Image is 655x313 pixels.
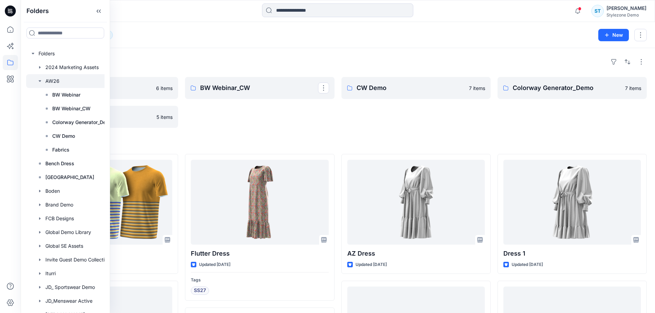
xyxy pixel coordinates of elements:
[191,277,328,284] p: Tags
[52,146,69,154] p: Fabrics
[194,287,206,295] span: SS27
[356,261,387,268] p: Updated [DATE]
[199,261,230,268] p: Updated [DATE]
[191,249,328,258] p: Flutter Dress
[52,104,90,113] p: BW Webinar_CW
[185,77,334,99] a: BW Webinar_CW
[200,83,318,93] p: BW Webinar_CW
[357,83,465,93] p: CW Demo
[191,160,328,245] a: Flutter Dress
[45,173,94,181] p: [GEOGRAPHIC_DATA]
[156,113,173,121] p: 5 items
[503,160,641,245] a: Dress 1
[469,85,485,92] p: 7 items
[341,77,491,99] a: CW Demo7 items
[29,139,647,147] h4: Styles
[607,4,646,12] div: [PERSON_NAME]
[607,12,646,18] div: Stylezone Demo
[52,132,75,140] p: CW Demo
[513,83,621,93] p: Colorway Generator_Demo
[52,118,113,126] p: Colorway Generator_Demo
[591,5,604,17] div: ST
[45,159,74,168] p: Bench Dress
[347,160,485,245] a: AZ Dress
[598,29,629,41] button: New
[52,91,80,99] p: BW Webinar
[512,261,543,268] p: Updated [DATE]
[156,85,173,92] p: 6 items
[503,249,641,258] p: Dress 1
[625,85,641,92] p: 7 items
[498,77,647,99] a: Colorway Generator_Demo7 items
[347,249,485,258] p: AZ Dress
